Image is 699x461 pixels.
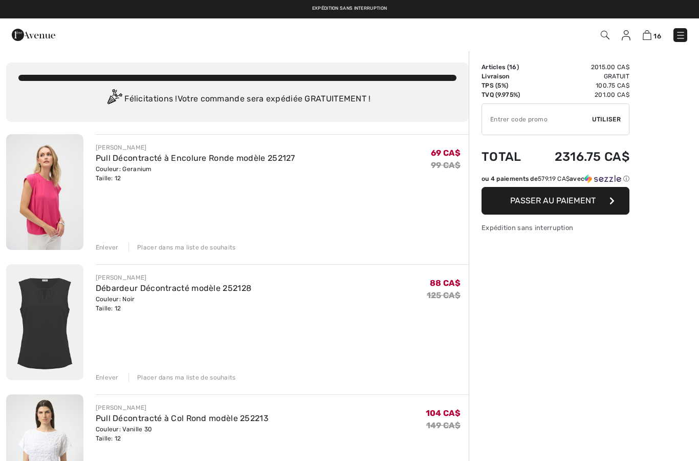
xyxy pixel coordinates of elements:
[427,290,461,300] s: 125 CA$
[96,373,119,382] div: Enlever
[643,30,651,40] img: Panier d'achat
[482,139,533,174] td: Total
[622,30,630,40] img: Mes infos
[128,373,236,382] div: Placer dans ma liste de souhaits
[96,273,252,282] div: [PERSON_NAME]
[431,148,461,158] span: 69 CA$
[482,174,629,183] div: ou 4 paiements de avec
[482,90,533,99] td: TVQ (9.975%)
[96,403,269,412] div: [PERSON_NAME]
[533,81,629,90] td: 100.75 CA$
[533,139,629,174] td: 2316.75 CA$
[584,174,621,183] img: Sezzle
[601,31,609,39] img: Recherche
[12,25,55,45] img: 1ère Avenue
[482,223,629,233] div: Expédition sans interruption
[643,29,661,41] a: 16
[12,29,55,39] a: 1ère Avenue
[482,62,533,72] td: Articles ( )
[482,174,629,187] div: ou 4 paiements de579.19 CA$avecSezzle Cliquez pour en savoir plus sur Sezzle
[431,160,461,170] s: 99 CA$
[426,421,461,430] s: 149 CA$
[482,81,533,90] td: TPS (5%)
[18,89,456,110] div: Félicitations ! Votre commande sera expédiée GRATUITEMENT !
[96,243,119,252] div: Enlever
[482,187,629,215] button: Passer au paiement
[96,164,295,183] div: Couleur: Geranium Taille: 12
[104,89,124,110] img: Congratulation2.svg
[96,425,269,443] div: Couleur: Vanille 30 Taille: 12
[96,143,295,152] div: [PERSON_NAME]
[430,278,461,288] span: 88 CA$
[510,196,596,205] span: Passer au paiement
[509,64,517,71] span: 16
[128,243,236,252] div: Placer dans ma liste de souhaits
[533,72,629,81] td: Gratuit
[538,175,570,182] span: 579.19 CA$
[96,413,269,423] a: Pull Décontracté à Col Rond modèle 252213
[533,62,629,72] td: 2015.00 CA$
[675,30,686,40] img: Menu
[426,408,461,418] span: 104 CA$
[482,72,533,81] td: Livraison
[653,32,661,40] span: 16
[592,115,621,124] span: Utiliser
[6,264,83,380] img: Débardeur Décontracté modèle 252128
[6,134,83,250] img: Pull Décontracté à Encolure Ronde modèle 252127
[96,295,252,313] div: Couleur: Noir Taille: 12
[482,104,592,135] input: Code promo
[96,283,252,293] a: Débardeur Décontracté modèle 252128
[96,153,295,163] a: Pull Décontracté à Encolure Ronde modèle 252127
[533,90,629,99] td: 201.00 CA$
